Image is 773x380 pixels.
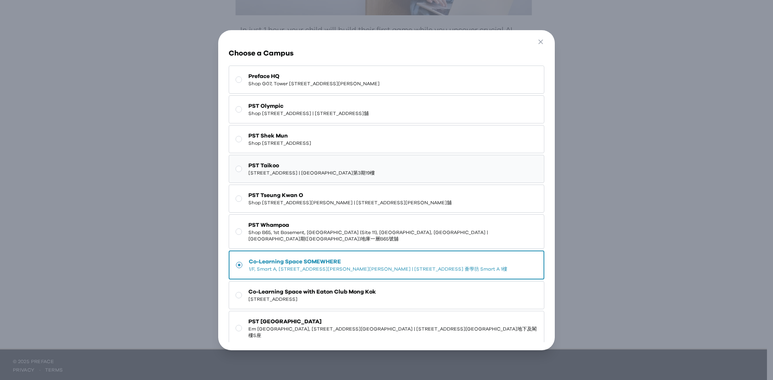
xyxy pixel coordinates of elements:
button: PST [GEOGRAPHIC_DATA]Em [GEOGRAPHIC_DATA], [STREET_ADDRESS][GEOGRAPHIC_DATA] | [STREET_ADDRESS][G... [229,311,544,345]
span: [STREET_ADDRESS] | [GEOGRAPHIC_DATA]第3期19樓 [248,170,375,176]
span: Shop [STREET_ADDRESS] | [STREET_ADDRESS]舖 [248,110,369,117]
span: Em [GEOGRAPHIC_DATA], [STREET_ADDRESS][GEOGRAPHIC_DATA] | [STREET_ADDRESS][GEOGRAPHIC_DATA]地下及閣樓S座 [248,326,537,339]
button: PST Tseung Kwan OShop [STREET_ADDRESS][PERSON_NAME] | [STREET_ADDRESS][PERSON_NAME]舖 [229,185,544,213]
span: PST Tseung Kwan O [248,191,452,199]
button: Co-Learning Space SOMEWHERE1/F, Smart A, [STREET_ADDRESS][PERSON_NAME][PERSON_NAME] | [STREET_ADD... [229,251,544,279]
button: PST Taikoo[STREET_ADDRESS] | [GEOGRAPHIC_DATA]第3期19樓 [229,155,544,183]
button: PST Shek MunShop [STREET_ADDRESS] [229,125,544,153]
span: Co-Learning Space with Eaton Club Mong Kok [248,288,376,296]
button: Preface HQShop G07, Tower [STREET_ADDRESS][PERSON_NAME] [229,66,544,94]
span: [STREET_ADDRESS] [248,296,376,302]
span: PST Shek Mun [248,132,311,140]
span: Preface HQ [248,72,380,80]
h3: Choose a Campus [229,48,544,59]
button: PST WhampoaShop B65, 1st Basement, [GEOGRAPHIC_DATA] (Site 11), [GEOGRAPHIC_DATA], [GEOGRAPHIC_DA... [229,214,544,249]
span: PST Olympic [248,102,369,110]
button: PST OlympicShop [STREET_ADDRESS] | [STREET_ADDRESS]舖 [229,95,544,123]
span: Shop B65, 1st Basement, [GEOGRAPHIC_DATA] (Site 11), [GEOGRAPHIC_DATA], [GEOGRAPHIC_DATA] | [GEOG... [248,229,537,242]
span: PST Whampoa [248,221,537,229]
button: Co-Learning Space with Eaton Club Mong Kok[STREET_ADDRESS] [229,281,544,309]
span: Shop [STREET_ADDRESS][PERSON_NAME] | [STREET_ADDRESS][PERSON_NAME]舖 [248,199,452,206]
span: PST Taikoo [248,162,375,170]
span: Shop G07, Tower [STREET_ADDRESS][PERSON_NAME] [248,80,380,87]
span: Co-Learning Space SOMEWHERE [249,258,507,266]
span: Shop [STREET_ADDRESS] [248,140,311,146]
span: 1/F, Smart A, [STREET_ADDRESS][PERSON_NAME][PERSON_NAME] | [STREET_ADDRESS] 薈學坊 Smart A 1樓 [249,266,507,272]
span: PST [GEOGRAPHIC_DATA] [248,318,537,326]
